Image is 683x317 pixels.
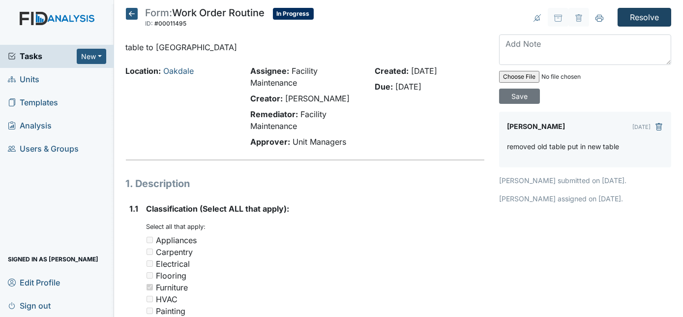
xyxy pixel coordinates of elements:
[285,94,350,103] span: [PERSON_NAME]
[156,258,190,270] div: Electrical
[156,282,188,293] div: Furniture
[156,234,197,246] div: Appliances
[164,66,194,76] a: Oakdale
[147,249,153,255] input: Carpentry
[147,223,206,230] small: Select all that apply:
[395,82,421,92] span: [DATE]
[507,141,619,152] p: removed old table put in new table
[77,49,106,64] button: New
[8,275,60,290] span: Edit Profile
[375,66,409,76] strong: Created:
[130,203,139,215] label: 1.1
[499,175,671,186] p: [PERSON_NAME] submitted on [DATE].
[618,8,671,27] input: Resolve
[8,72,39,87] span: Units
[411,66,437,76] span: [DATE]
[8,50,77,62] a: Tasks
[8,141,79,157] span: Users & Groups
[250,94,283,103] strong: Creator:
[146,8,265,30] div: Work Order Routine
[147,296,153,302] input: HVAC
[156,246,193,258] div: Carpentry
[156,293,178,305] div: HVAC
[147,272,153,279] input: Flooring
[147,204,290,214] span: Classification (Select ALL that apply):
[147,237,153,243] input: Appliances
[375,82,393,92] strong: Due:
[632,124,651,130] small: [DATE]
[126,176,485,191] h1: 1. Description
[250,137,290,147] strong: Approver:
[499,89,540,104] input: Save
[507,120,565,133] label: [PERSON_NAME]
[8,252,98,267] span: Signed in as [PERSON_NAME]
[126,41,485,53] p: table to [GEOGRAPHIC_DATA]
[146,7,173,19] span: Form:
[273,8,314,20] span: In Progress
[8,118,52,133] span: Analysis
[156,270,187,282] div: Flooring
[147,260,153,267] input: Electrical
[156,305,186,317] div: Painting
[146,20,153,27] span: ID:
[293,137,346,147] span: Unit Managers
[147,284,153,290] input: Furniture
[250,109,298,119] strong: Remediator:
[250,66,289,76] strong: Assignee:
[8,298,51,313] span: Sign out
[155,20,187,27] span: #00011495
[499,193,671,204] p: [PERSON_NAME] assigned on [DATE].
[147,308,153,314] input: Painting
[8,95,58,110] span: Templates
[126,66,161,76] strong: Location:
